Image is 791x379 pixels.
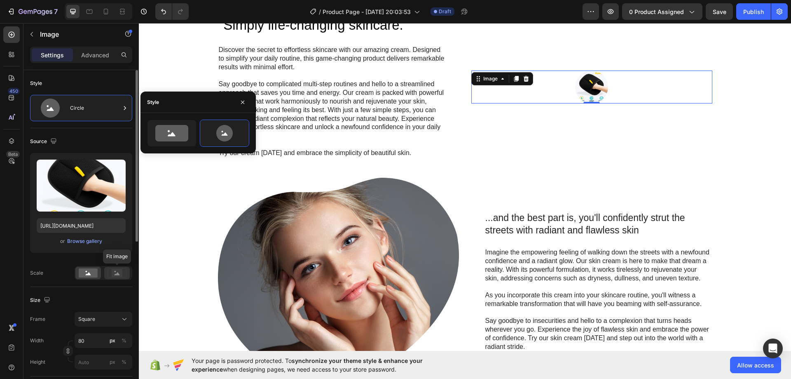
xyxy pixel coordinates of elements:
[8,88,20,94] div: 450
[30,315,45,323] label: Frame
[622,3,702,20] button: 0 product assigned
[119,336,129,346] button: px
[713,8,726,15] span: Save
[730,357,781,373] button: Allow access
[119,357,129,367] button: px
[122,337,126,344] div: %
[80,23,306,48] p: Discover the secret to effortless skincare with our amazing cream. Designed to simplify your dail...
[70,99,120,118] div: Circle
[629,7,684,16] span: 0 product assigned
[40,29,110,39] p: Image
[736,3,771,20] button: Publish
[67,238,102,245] div: Browse gallery
[67,237,103,245] button: Browse gallery
[60,236,65,246] span: or
[147,99,159,106] div: Style
[54,7,58,16] p: 7
[346,225,573,259] p: Imagine the empowering feeling of walking down the streets with a newfound confidence and a radia...
[155,3,189,20] div: Undo/Redo
[30,337,44,344] label: Width
[37,160,126,212] img: preview-image
[80,126,306,134] p: Try our cream [DATE] and embrace the simplicity of beautiful skin.
[122,358,126,366] div: %
[75,355,132,370] input: px%
[110,358,115,366] div: px
[108,336,117,346] button: %
[6,151,20,158] div: Beta
[41,51,64,59] p: Settings
[139,23,791,351] iframe: Design area
[108,357,117,367] button: %
[37,218,126,233] input: https://example.com/image.jpg
[30,358,45,366] label: Height
[110,337,115,344] div: px
[79,155,320,362] img: gempages_432750572815254551-3b61323a-7af6-4e8a-b7e7-5fc51cae21a6.png
[737,361,774,370] span: Allow access
[30,80,42,87] div: Style
[80,57,306,117] p: Say goodbye to complicated multi-step routines and hello to a streamlined approach that saves you...
[706,3,733,20] button: Save
[75,333,132,348] input: px%
[192,356,455,374] span: Your page is password protected. To when designing pages, we need access to your store password.
[343,52,360,59] div: Image
[346,268,573,285] p: As you incorporate this cream into your skincare routine, you'll witness a remarkable transformat...
[319,7,321,16] span: /
[346,188,573,214] h2: ...and the best part is, you'll confidently strut the streets with radiant and flawless skin
[30,269,43,277] div: Scale
[763,339,783,358] div: Open Intercom Messenger
[3,3,61,20] button: 7
[78,315,95,323] span: Square
[75,312,132,327] button: Square
[439,8,451,15] span: Draft
[436,47,469,80] img: gempages_581699225180439308-babe6894-63ad-42e7-9e7e-e34ac7193080.png
[743,7,764,16] div: Publish
[346,294,573,328] p: Say goodbye to insecurities and hello to a complexion that turns heads wherever you go. Experienc...
[192,357,423,373] span: synchronize your theme style & enhance your experience
[30,136,59,147] div: Source
[81,51,109,59] p: Advanced
[323,7,411,16] span: Product Page - [DATE] 20:03:53
[30,295,52,306] div: Size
